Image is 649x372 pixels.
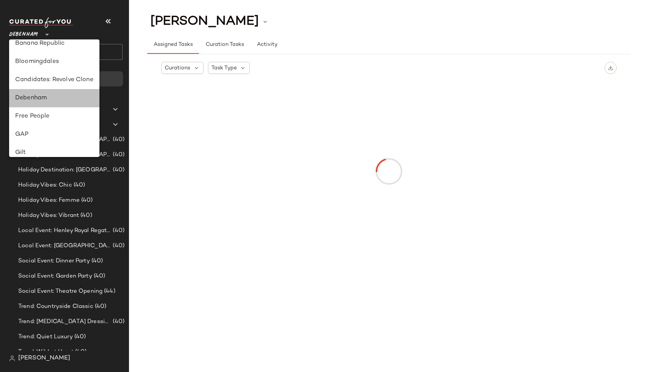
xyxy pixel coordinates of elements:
[26,120,53,129] span: Curations
[150,14,259,29] span: [PERSON_NAME]
[72,181,85,190] span: (40)
[18,242,111,250] span: Local Event: [GEOGRAPHIC_DATA]
[74,348,87,356] span: (40)
[211,64,237,72] span: Task Type
[26,90,60,99] span: All Products
[80,196,93,205] span: (40)
[18,151,111,159] span: Holiday Destination: [GEOGRAPHIC_DATA]
[18,196,80,205] span: Holiday Vibes: Femme
[18,211,79,220] span: Holiday Vibes: Vibrant
[18,317,111,326] span: Trend: [MEDICAL_DATA] Dressing
[18,348,74,356] span: Trend: Wild at Heart
[18,354,70,363] span: [PERSON_NAME]
[18,181,72,190] span: Holiday Vibes: Chic
[257,42,277,48] span: Activity
[26,105,76,114] span: Global Clipboards
[18,333,73,341] span: Trend: Quiet Luxury
[93,302,107,311] span: (40)
[90,257,103,265] span: (40)
[102,287,115,296] span: (44)
[53,120,66,129] span: (20)
[18,257,90,265] span: Social Event: Dinner Party
[18,287,102,296] span: Social Event: Theatre Opening
[18,166,111,174] span: Holiday Destination: [GEOGRAPHIC_DATA]
[111,226,124,235] span: (40)
[205,42,244,48] span: Curation Tasks
[12,75,20,83] img: svg%3e
[111,242,124,250] span: (40)
[9,355,15,361] img: svg%3e
[608,65,613,71] img: svg%3e
[111,135,124,144] span: (40)
[111,317,124,326] span: (40)
[9,17,74,28] img: cfy_white_logo.C9jOOHJF.svg
[18,302,93,311] span: Trend: Countryside Classic
[111,166,124,174] span: (40)
[153,42,193,48] span: Assigned Tasks
[24,75,54,83] span: Dashboard
[73,333,86,341] span: (40)
[9,26,38,39] span: Debenham
[18,135,111,144] span: Holiday Destination: [GEOGRAPHIC_DATA]
[111,151,124,159] span: (40)
[165,64,190,72] span: Curations
[18,226,111,235] span: Local Event: Henley Royal Regatta
[18,272,92,281] span: Social Event: Garden Party
[92,272,106,281] span: (40)
[76,105,85,114] span: (0)
[79,211,92,220] span: (40)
